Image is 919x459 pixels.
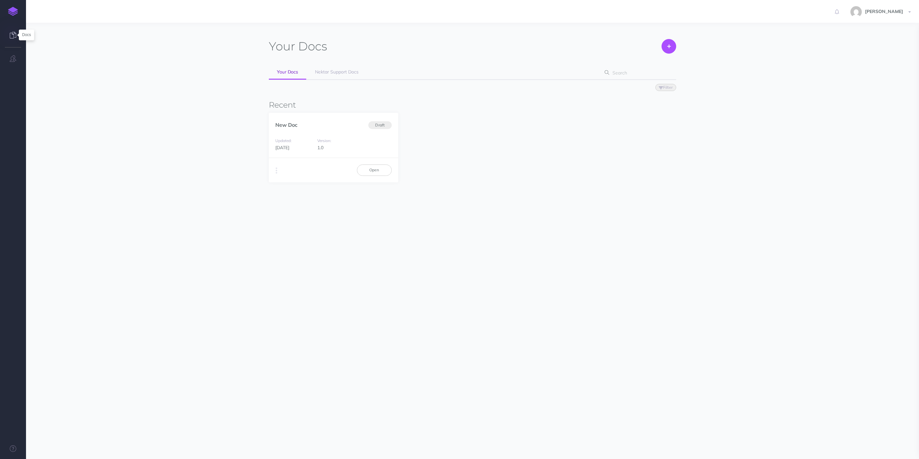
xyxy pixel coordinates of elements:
h3: Recent [269,101,676,109]
img: b2b077c0bbc9763f10f4ffc7f96e4137.jpg [850,6,862,18]
small: Version: [317,138,331,143]
i: More actions [276,166,277,175]
span: Nektar Support Docs [315,69,359,75]
h1: Docs [269,39,327,54]
small: Updated: [275,138,292,143]
a: Nektar Support Docs [307,65,367,79]
span: [PERSON_NAME] [862,8,906,14]
a: New Doc [275,122,297,128]
span: Your [269,39,295,53]
button: Filter [655,84,676,91]
a: Open [357,164,392,176]
span: [DATE] [275,145,289,151]
input: Search [610,67,666,79]
a: Your Docs [269,65,306,80]
img: logo-mark.svg [8,7,18,16]
span: Your Docs [277,69,298,75]
span: 1.0 [317,145,323,151]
